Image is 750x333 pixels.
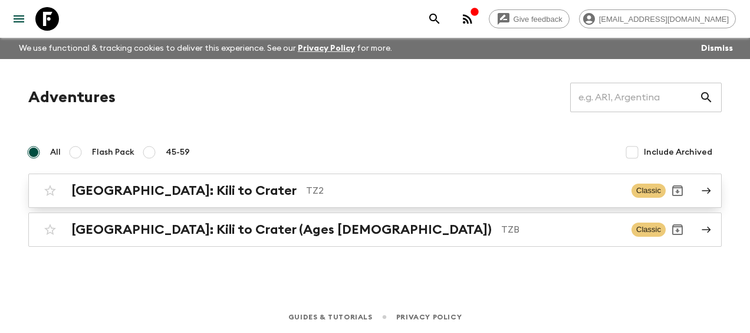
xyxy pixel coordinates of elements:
p: TZ2 [306,184,622,198]
a: Give feedback [489,9,570,28]
button: menu [7,7,31,31]
button: Archive [666,218,689,241]
button: Archive [666,179,689,203]
a: Privacy Policy [298,44,355,53]
span: 45-59 [166,146,190,158]
span: Classic [631,223,666,237]
a: [GEOGRAPHIC_DATA]: Kili to CraterTZ2ClassicArchive [28,174,722,208]
input: e.g. AR1, Argentina [570,81,699,114]
span: Give feedback [507,15,569,24]
button: Dismiss [698,40,736,57]
p: We use functional & tracking cookies to deliver this experience. See our for more. [14,38,397,59]
span: Flash Pack [92,146,134,158]
a: [GEOGRAPHIC_DATA]: Kili to Crater (Ages [DEMOGRAPHIC_DATA])TZBClassicArchive [28,213,722,247]
p: TZB [501,223,622,237]
div: [EMAIL_ADDRESS][DOMAIN_NAME] [579,9,736,28]
span: [EMAIL_ADDRESS][DOMAIN_NAME] [593,15,735,24]
span: All [50,146,61,158]
h2: [GEOGRAPHIC_DATA]: Kili to Crater (Ages [DEMOGRAPHIC_DATA]) [71,222,492,237]
a: Privacy Policy [396,311,462,324]
span: Classic [631,184,666,198]
a: Guides & Tutorials [288,311,373,324]
h1: Adventures [28,86,116,109]
button: search adventures [423,7,446,31]
span: Include Archived [644,146,712,158]
h2: [GEOGRAPHIC_DATA]: Kili to Crater [71,183,297,198]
